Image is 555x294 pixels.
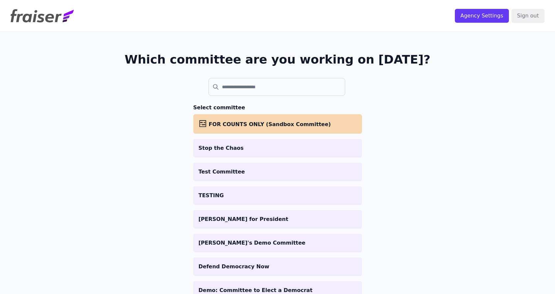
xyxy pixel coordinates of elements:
[193,186,362,205] a: TESTING
[512,9,544,23] input: Sign out
[199,263,357,271] p: Defend Democracy Now
[193,139,362,157] a: Stop the Chaos
[199,215,357,223] p: [PERSON_NAME] for President
[193,210,362,228] a: [PERSON_NAME] for President
[199,144,357,152] p: Stop the Chaos
[193,163,362,181] a: Test Committee
[199,192,357,200] p: TESTING
[193,234,362,252] a: [PERSON_NAME]'s Demo Committee
[193,114,362,134] a: FOR COUNTS ONLY (Sandbox Committee)
[193,104,362,112] h3: Select committee
[209,121,331,127] span: FOR COUNTS ONLY (Sandbox Committee)
[193,257,362,276] a: Defend Democracy Now
[455,9,509,23] input: Agency Settings
[125,53,430,66] h1: Which committee are you working on [DATE]?
[11,9,74,22] img: Fraiser Logo
[199,168,357,176] p: Test Committee
[199,239,357,247] p: [PERSON_NAME]'s Demo Committee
